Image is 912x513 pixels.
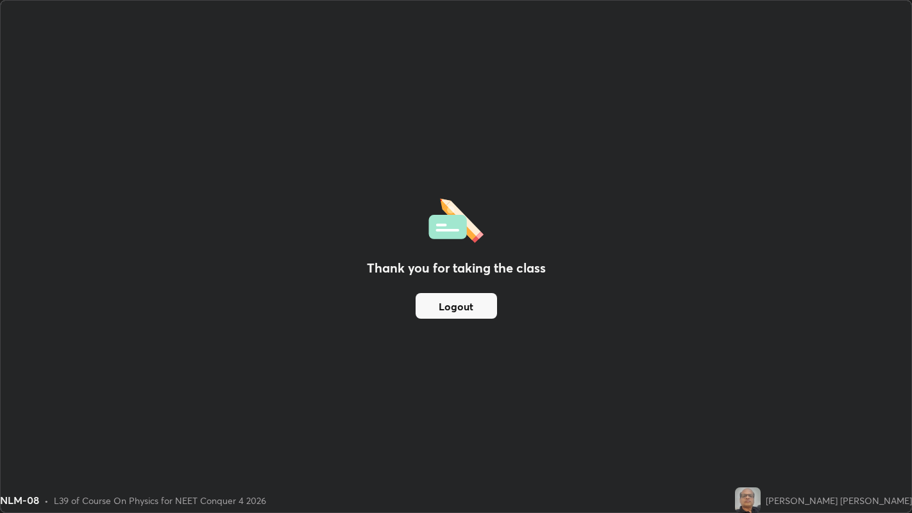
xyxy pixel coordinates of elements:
h2: Thank you for taking the class [367,258,546,278]
div: L39 of Course On Physics for NEET Conquer 4 2026 [54,494,266,507]
img: 6d8922c71edb4d2f9cf14d969731cb53.jpg [735,487,761,513]
div: [PERSON_NAME] [PERSON_NAME] [766,494,912,507]
img: offlineFeedback.1438e8b3.svg [428,194,484,243]
div: • [44,494,49,507]
button: Logout [416,293,497,319]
